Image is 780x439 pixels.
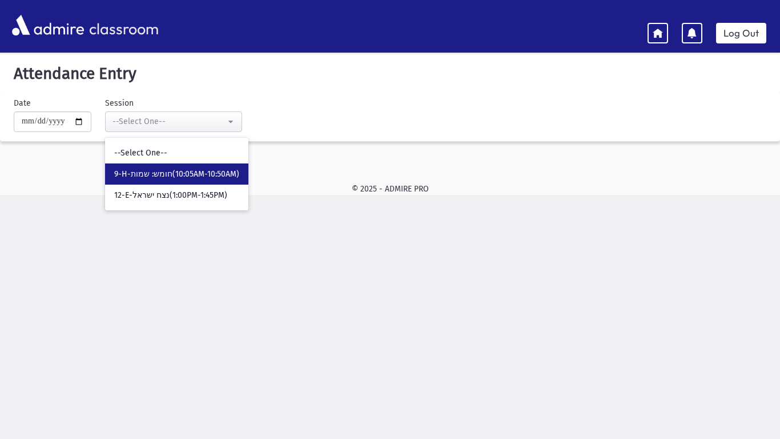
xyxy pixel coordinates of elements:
h5: Attendance Entry [9,64,771,83]
div: © 2025 - ADMIRE PRO [18,183,762,195]
span: 9-H-חומש: שמות(10:05AM-10:50AM) [114,169,239,180]
a: Log Out [716,23,766,43]
button: --Select One-- [105,111,242,132]
span: 12-E-נצח ישראל(1:00PM-1:45PM) [114,190,227,201]
span: --Select One-- [114,147,167,159]
label: Session [105,97,134,109]
label: Date [14,97,31,109]
img: AdmirePro [9,12,87,38]
span: classroom [87,10,159,41]
div: --Select One-- [112,115,226,127]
